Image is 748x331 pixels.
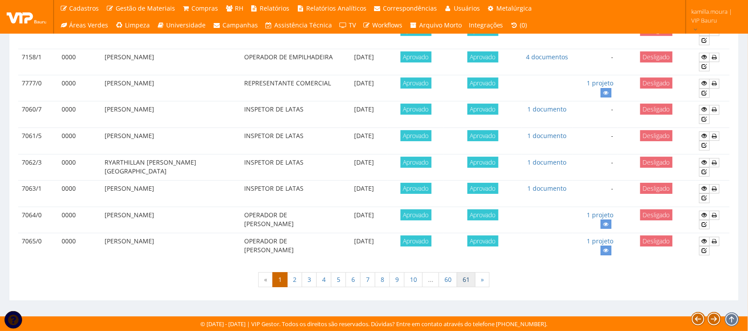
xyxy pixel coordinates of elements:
[692,7,736,25] span: kamilla.moura | VIP Bauru
[401,77,432,89] span: Aprovado
[287,272,302,287] a: 2
[18,181,58,207] td: 7063/1
[222,21,258,29] span: Campanhas
[153,17,210,34] a: Universidade
[18,128,58,154] td: 7061/5
[640,209,673,220] span: Desligado
[58,154,101,181] td: 0000
[101,49,241,75] td: [PERSON_NAME]
[101,233,241,259] td: [PERSON_NAME]
[401,130,432,141] span: Aprovado
[7,10,47,23] img: logo
[70,4,99,12] span: Cadastros
[349,21,356,29] span: TV
[258,272,273,287] span: «
[528,131,567,140] a: 1 documento
[101,23,241,49] td: [PERSON_NAME]
[457,272,475,287] a: 61
[467,51,499,62] span: Aprovado
[125,21,150,29] span: Limpeza
[467,104,499,115] span: Aprovado
[18,154,58,181] td: 7062/3
[56,17,112,34] a: Áreas Verdes
[210,17,262,34] a: Campanhas
[340,23,388,49] td: [DATE]
[528,158,567,166] a: 1 documento
[640,104,673,115] span: Desligado
[406,17,466,34] a: Arquivo Morto
[401,104,432,115] span: Aprovado
[58,101,101,128] td: 0000
[241,154,340,181] td: INSPETOR DE LATAS
[573,181,617,207] td: -
[346,272,361,287] a: 6
[340,181,388,207] td: [DATE]
[497,4,532,12] span: Metalúrgica
[419,21,462,29] span: Arquivo Morto
[241,75,340,101] td: REPRESENTANTE COMERCIAL
[58,128,101,154] td: 0000
[101,75,241,101] td: [PERSON_NAME]
[640,157,673,168] span: Desligado
[340,75,388,101] td: [DATE]
[58,49,101,75] td: 0000
[241,128,340,154] td: INSPETOR DE LATAS
[241,101,340,128] td: INSPETOR DE LATAS
[383,4,437,12] span: Correspondências
[401,183,432,194] span: Aprovado
[18,49,58,75] td: 7158/1
[573,49,617,75] td: -
[401,235,432,246] span: Aprovado
[70,21,109,29] span: Áreas Verdes
[101,154,241,181] td: RYARTHILLAN [PERSON_NAME][GEOGRAPHIC_DATA]
[528,184,567,192] a: 1 documento
[260,4,290,12] span: Relatórios
[454,4,480,12] span: Usuários
[316,272,331,287] a: 4
[241,207,340,233] td: OPERADOR DE [PERSON_NAME]
[336,17,360,34] a: TV
[475,272,490,287] a: Próxima »
[375,272,390,287] a: 8
[640,77,673,89] span: Desligado
[201,320,548,328] div: © [DATE] - [DATE] | VIP Gestor. Todos os direitos são reservados. Dúvidas? Entre em contato atrav...
[422,272,439,287] span: ...
[404,272,423,287] a: 10
[306,4,366,12] span: Relatórios Analíticos
[469,21,503,29] span: Integrações
[640,51,673,62] span: Desligado
[116,4,175,12] span: Gestão de Materiais
[18,101,58,128] td: 7060/7
[167,21,206,29] span: Universidade
[390,272,405,287] a: 9
[467,157,499,168] span: Aprovado
[573,128,617,154] td: -
[526,53,568,61] a: 4 documentos
[640,235,673,246] span: Desligado
[241,181,340,207] td: INSPETOR DE LATAS
[573,101,617,128] td: -
[520,21,527,29] span: (0)
[587,211,614,219] a: 1 projeto
[331,272,346,287] a: 5
[58,181,101,207] td: 0000
[640,130,673,141] span: Desligado
[261,17,336,34] a: Assistência Técnica
[587,237,614,245] a: 1 projeto
[359,17,406,34] a: Workflows
[340,207,388,233] td: [DATE]
[273,272,288,287] span: 1
[18,233,58,259] td: 7065/0
[340,154,388,181] td: [DATE]
[112,17,154,34] a: Limpeza
[467,77,499,89] span: Aprovado
[58,207,101,233] td: 0000
[439,272,457,287] a: 60
[467,130,499,141] span: Aprovado
[587,79,614,87] a: 1 projeto
[401,51,432,62] span: Aprovado
[58,75,101,101] td: 0000
[340,101,388,128] td: [DATE]
[18,75,58,101] td: 7777/0
[465,17,507,34] a: Integrações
